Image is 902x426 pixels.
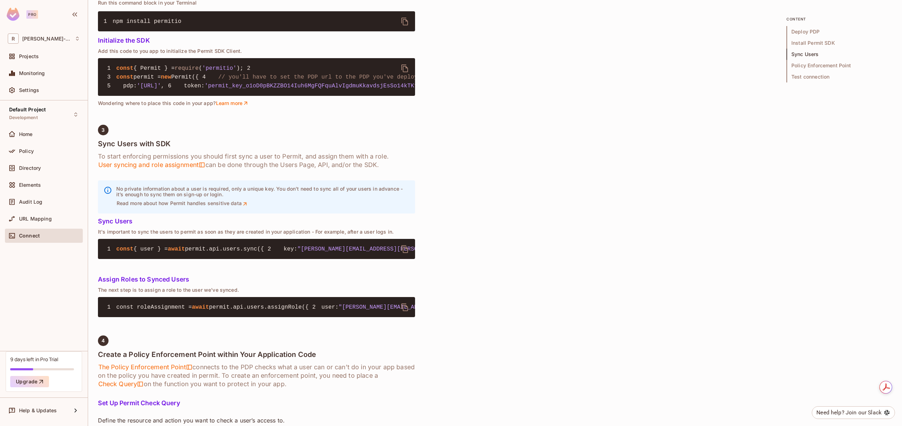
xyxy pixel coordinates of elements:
[171,74,199,80] span: Permit({
[786,71,892,82] span: Test connection
[98,140,415,148] h4: Sync Users with SDK
[309,303,321,311] span: 2
[19,70,45,76] span: Monitoring
[192,304,209,310] span: await
[98,276,415,283] h5: Assign Roles to Synced Users
[26,10,38,19] div: Pro
[786,26,892,37] span: Deploy PDP
[116,65,134,72] span: const
[396,60,413,77] button: delete
[264,245,277,253] span: 2
[104,73,116,81] span: 3
[7,8,19,21] img: SReyMgAAAABJRU5ErkJggg==
[98,152,415,169] h6: To start enforcing permissions you should first sync a user to Permit, and assign them with a rol...
[104,303,116,311] span: 1
[8,33,19,44] span: R
[396,299,413,316] button: delete
[98,37,415,44] h5: Initialize the SDK
[19,408,57,413] span: Help & Updates
[98,48,415,54] p: Add this code to you app to initialize the Permit SDK Client.
[199,65,202,72] span: (
[19,148,34,154] span: Policy
[218,74,497,80] span: // you'll have to set the PDP url to the PDP you've deployed in the previous step
[19,165,41,171] span: Directory
[98,380,144,388] span: Check Query
[134,65,175,72] span: { Permit } =
[786,60,892,71] span: Policy Enforcement Point
[209,304,309,310] span: permit.api.users.assignRole({
[98,400,415,407] h5: Set Up Permit Check Query
[134,246,168,252] span: { user } =
[123,83,134,89] span: pdp
[9,107,46,112] span: Default Project
[98,350,415,359] h4: Create a Policy Enforcement Point within Your Application Code
[104,304,686,310] code: });
[19,182,41,188] span: Elements
[201,83,205,89] span: :
[168,246,185,252] span: await
[98,161,205,169] span: User syncing and role assignment
[161,83,165,89] span: ,
[19,216,52,222] span: URL Mapping
[19,199,42,205] span: Audit Log
[98,363,192,371] span: The Policy Enforcement Point
[98,218,415,225] h5: Sync Users
[98,229,415,235] p: It's important to sync the users to permit as soon as they are created in your application - For ...
[202,65,237,72] span: 'permitio'
[243,64,256,73] span: 2
[816,408,882,417] div: Need help? Join our Slack
[134,74,161,80] span: permit =
[284,246,294,252] span: key
[297,246,490,252] span: "[PERSON_NAME][EMAIL_ADDRESS][PERSON_NAME][DOMAIN_NAME]"
[294,246,297,252] span: :
[19,131,33,137] span: Home
[116,304,192,310] span: const roleAssignment =
[396,241,413,258] button: delete
[236,65,243,72] span: );
[786,37,892,49] span: Install Permit SDK
[9,115,38,121] span: Development
[98,416,415,424] p: Define the resource and action you want to check a user’s access to.
[205,83,545,89] span: 'permit_key_o1oD0pBKZZBO14Iuh6MgFQFquAlvIgdmuKkavdsjEsSo14kTKtCLUvTUcV9bWf5INA1RSsEbcttLycRnmMioUF'
[321,304,339,310] span: user:
[175,65,199,72] span: require
[113,18,181,25] span: npm install permitio
[786,49,892,60] span: Sync Users
[199,73,211,81] span: 4
[786,16,892,22] p: content
[185,246,264,252] span: permit.api.users.sync({
[101,127,105,133] span: 3
[19,87,39,93] span: Settings
[116,246,134,252] span: const
[104,245,116,253] span: 1
[134,83,137,89] span: :
[10,356,58,363] div: 9 days left in Pro Trial
[161,74,171,80] span: new
[117,200,242,206] p: Read more about how Permit handles sensitive data
[10,376,49,387] button: Upgrade
[19,233,40,239] span: Connect
[98,287,415,293] p: The next step is to assign a role to the user we've synced.
[22,36,71,42] span: Workspace: Ravikiran-807
[137,83,161,89] span: '[URL]'
[98,363,415,388] h6: connects to the PDP checks what a user can or can’t do in your app based on the policy you have c...
[116,200,248,208] a: Read more about how Permit handles sensitive data
[104,65,571,89] code: });
[104,82,116,90] span: 5
[116,74,134,80] span: const
[98,100,415,106] p: Wondering where to place this code in your app?
[101,338,105,344] span: 4
[165,82,177,90] span: 6
[104,17,113,26] span: 1
[396,13,413,30] button: delete
[339,304,531,310] span: "[PERSON_NAME][EMAIL_ADDRESS][PERSON_NAME][DOMAIN_NAME]"
[104,64,116,73] span: 1
[216,100,249,106] a: Learn more
[19,54,39,59] span: Projects
[116,186,409,197] p: No private information about a user is required, only a unique key. You don’t need to sync all of...
[184,83,201,89] span: token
